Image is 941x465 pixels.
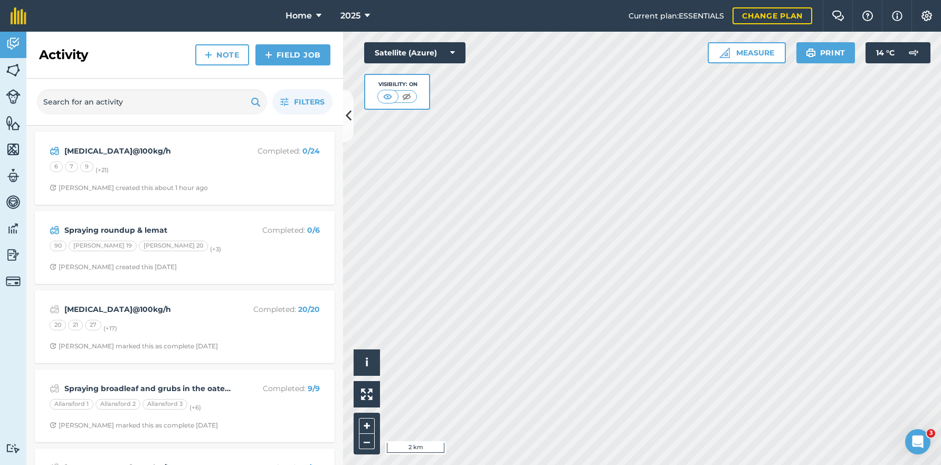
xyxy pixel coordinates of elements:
[236,224,320,236] p: Completed :
[50,263,177,271] div: [PERSON_NAME] created this [DATE]
[294,96,325,108] span: Filters
[876,42,895,63] span: 14 ° C
[6,247,21,263] img: svg+xml;base64,PD94bWwgdmVyc2lvbj0iMS4wIiBlbmNvZGluZz0idXRmLTgiPz4KPCEtLSBHZW5lcmF0b3I6IEFkb2JlIE...
[920,11,933,21] img: A cog icon
[96,166,109,174] small: (+ 21 )
[365,356,368,369] span: i
[41,376,328,436] a: Spraying broadleaf and grubs in the oaten vetchCompleted: 9/9Allansford 1Allansford 2Allansford 3...
[298,305,320,314] strong: 20 / 20
[733,7,812,24] a: Change plan
[359,418,375,434] button: +
[832,11,844,21] img: Two speech bubbles overlapping with the left bubble in the forefront
[195,44,249,65] a: Note
[41,217,328,278] a: Spraying roundup & lematCompleted: 0/690[PERSON_NAME] 19[PERSON_NAME] 20(+3)Clock with arrow poin...
[6,194,21,210] img: svg+xml;base64,PD94bWwgdmVyc2lvbj0iMS4wIiBlbmNvZGluZz0idXRmLTgiPz4KPCEtLSBHZW5lcmF0b3I6IEFkb2JlIE...
[381,91,394,102] img: svg+xml;base64,PHN2ZyB4bWxucz0iaHR0cDovL3d3dy53My5vcmcvMjAwMC9zdmciIHdpZHRoPSI1MCIgaGVpZ2h0PSI0MC...
[80,162,93,172] div: 9
[205,49,212,61] img: svg+xml;base64,PHN2ZyB4bWxucz0iaHR0cDovL3d3dy53My5vcmcvMjAwMC9zdmciIHdpZHRoPSIxNCIgaGVpZ2h0PSIyNC...
[11,7,26,24] img: fieldmargin Logo
[69,241,137,251] div: [PERSON_NAME] 19
[139,241,208,251] div: [PERSON_NAME] 20
[6,168,21,184] img: svg+xml;base64,PD94bWwgdmVyc2lvbj0iMS4wIiBlbmNvZGluZz0idXRmLTgiPz4KPCEtLSBHZW5lcmF0b3I6IEFkb2JlIE...
[796,42,856,63] button: Print
[286,10,312,22] span: Home
[50,342,218,350] div: [PERSON_NAME] marked this as complete [DATE]
[96,399,140,410] div: Allansford 2
[50,343,56,349] img: Clock with arrow pointing clockwise
[142,399,187,410] div: Allansford 3
[400,91,413,102] img: svg+xml;base64,PHN2ZyB4bWxucz0iaHR0cDovL3d3dy53My5vcmcvMjAwMC9zdmciIHdpZHRoPSI1MCIgaGVpZ2h0PSI0MC...
[6,141,21,157] img: svg+xml;base64,PHN2ZyB4bWxucz0iaHR0cDovL3d3dy53My5vcmcvMjAwMC9zdmciIHdpZHRoPSI1NiIgaGVpZ2h0PSI2MC...
[50,184,56,191] img: Clock with arrow pointing clockwise
[236,303,320,315] p: Completed :
[302,146,320,156] strong: 0 / 24
[64,145,232,157] strong: [MEDICAL_DATA]@100kg/h
[210,245,221,253] small: (+ 3 )
[927,429,935,438] span: 3
[41,138,328,198] a: [MEDICAL_DATA]@100kg/hCompleted: 0/24679(+21)Clock with arrow pointing clockwise[PERSON_NAME] cre...
[377,80,417,89] div: Visibility: On
[861,11,874,21] img: A question mark icon
[65,162,78,172] div: 7
[64,303,232,315] strong: [MEDICAL_DATA]@100kg/h
[903,42,924,63] img: svg+xml;base64,PD94bWwgdmVyc2lvbj0iMS4wIiBlbmNvZGluZz0idXRmLTgiPz4KPCEtLSBHZW5lcmF0b3I6IEFkb2JlIE...
[354,349,380,376] button: i
[236,145,320,157] p: Completed :
[892,10,902,22] img: svg+xml;base64,PHN2ZyB4bWxucz0iaHR0cDovL3d3dy53My5vcmcvMjAwMC9zdmciIHdpZHRoPSIxNyIgaGVpZ2h0PSIxNy...
[629,10,724,22] span: Current plan : ESSENTIALS
[68,320,83,330] div: 21
[6,89,21,104] img: svg+xml;base64,PD94bWwgdmVyc2lvbj0iMS4wIiBlbmNvZGluZz0idXRmLTgiPz4KPCEtLSBHZW5lcmF0b3I6IEFkb2JlIE...
[50,382,60,395] img: svg+xml;base64,PD94bWwgdmVyc2lvbj0iMS4wIiBlbmNvZGluZz0idXRmLTgiPz4KPCEtLSBHZW5lcmF0b3I6IEFkb2JlIE...
[50,320,66,330] div: 20
[719,48,730,58] img: Ruler icon
[50,399,93,410] div: Allansford 1
[340,10,360,22] span: 2025
[361,388,373,400] img: Four arrows, one pointing top left, one top right, one bottom right and the last bottom left
[359,434,375,449] button: –
[50,224,60,236] img: svg+xml;base64,PD94bWwgdmVyc2lvbj0iMS4wIiBlbmNvZGluZz0idXRmLTgiPz4KPCEtLSBHZW5lcmF0b3I6IEFkb2JlIE...
[6,274,21,289] img: svg+xml;base64,PD94bWwgdmVyc2lvbj0iMS4wIiBlbmNvZGluZz0idXRmLTgiPz4KPCEtLSBHZW5lcmF0b3I6IEFkb2JlIE...
[866,42,930,63] button: 14 °C
[103,325,117,332] small: (+ 17 )
[905,429,930,454] iframe: Intercom live chat
[50,184,208,192] div: [PERSON_NAME] created this about 1 hour ago
[265,49,272,61] img: svg+xml;base64,PHN2ZyB4bWxucz0iaHR0cDovL3d3dy53My5vcmcvMjAwMC9zdmciIHdpZHRoPSIxNCIgaGVpZ2h0PSIyNC...
[806,46,816,59] img: svg+xml;base64,PHN2ZyB4bWxucz0iaHR0cDovL3d3dy53My5vcmcvMjAwMC9zdmciIHdpZHRoPSIxOSIgaGVpZ2h0PSIyNC...
[6,36,21,52] img: svg+xml;base64,PD94bWwgdmVyc2lvbj0iMS4wIiBlbmNvZGluZz0idXRmLTgiPz4KPCEtLSBHZW5lcmF0b3I6IEFkb2JlIE...
[6,62,21,78] img: svg+xml;base64,PHN2ZyB4bWxucz0iaHR0cDovL3d3dy53My5vcmcvMjAwMC9zdmciIHdpZHRoPSI1NiIgaGVpZ2h0PSI2MC...
[236,383,320,394] p: Completed :
[189,404,201,411] small: (+ 6 )
[50,421,218,430] div: [PERSON_NAME] marked this as complete [DATE]
[64,224,232,236] strong: Spraying roundup & lemat
[39,46,88,63] h2: Activity
[50,422,56,429] img: Clock with arrow pointing clockwise
[50,145,60,157] img: svg+xml;base64,PD94bWwgdmVyc2lvbj0iMS4wIiBlbmNvZGluZz0idXRmLTgiPz4KPCEtLSBHZW5lcmF0b3I6IEFkb2JlIE...
[41,297,328,357] a: [MEDICAL_DATA]@100kg/hCompleted: 20/20202127(+17)Clock with arrow pointing clockwise[PERSON_NAME]...
[708,42,786,63] button: Measure
[6,443,21,453] img: svg+xml;base64,PD94bWwgdmVyc2lvbj0iMS4wIiBlbmNvZGluZz0idXRmLTgiPz4KPCEtLSBHZW5lcmF0b3I6IEFkb2JlIE...
[37,89,267,115] input: Search for an activity
[308,384,320,393] strong: 9 / 9
[50,241,66,251] div: 90
[50,263,56,270] img: Clock with arrow pointing clockwise
[6,115,21,131] img: svg+xml;base64,PHN2ZyB4bWxucz0iaHR0cDovL3d3dy53My5vcmcvMjAwMC9zdmciIHdpZHRoPSI1NiIgaGVpZ2h0PSI2MC...
[255,44,330,65] a: Field Job
[50,162,63,172] div: 6
[251,96,261,108] img: svg+xml;base64,PHN2ZyB4bWxucz0iaHR0cDovL3d3dy53My5vcmcvMjAwMC9zdmciIHdpZHRoPSIxOSIgaGVpZ2h0PSIyNC...
[364,42,465,63] button: Satellite (Azure)
[6,221,21,236] img: svg+xml;base64,PD94bWwgdmVyc2lvbj0iMS4wIiBlbmNvZGluZz0idXRmLTgiPz4KPCEtLSBHZW5lcmF0b3I6IEFkb2JlIE...
[307,225,320,235] strong: 0 / 6
[272,89,332,115] button: Filters
[50,303,60,316] img: svg+xml;base64,PD94bWwgdmVyc2lvbj0iMS4wIiBlbmNvZGluZz0idXRmLTgiPz4KPCEtLSBHZW5lcmF0b3I6IEFkb2JlIE...
[85,320,101,330] div: 27
[64,383,232,394] strong: Spraying broadleaf and grubs in the oaten vetch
